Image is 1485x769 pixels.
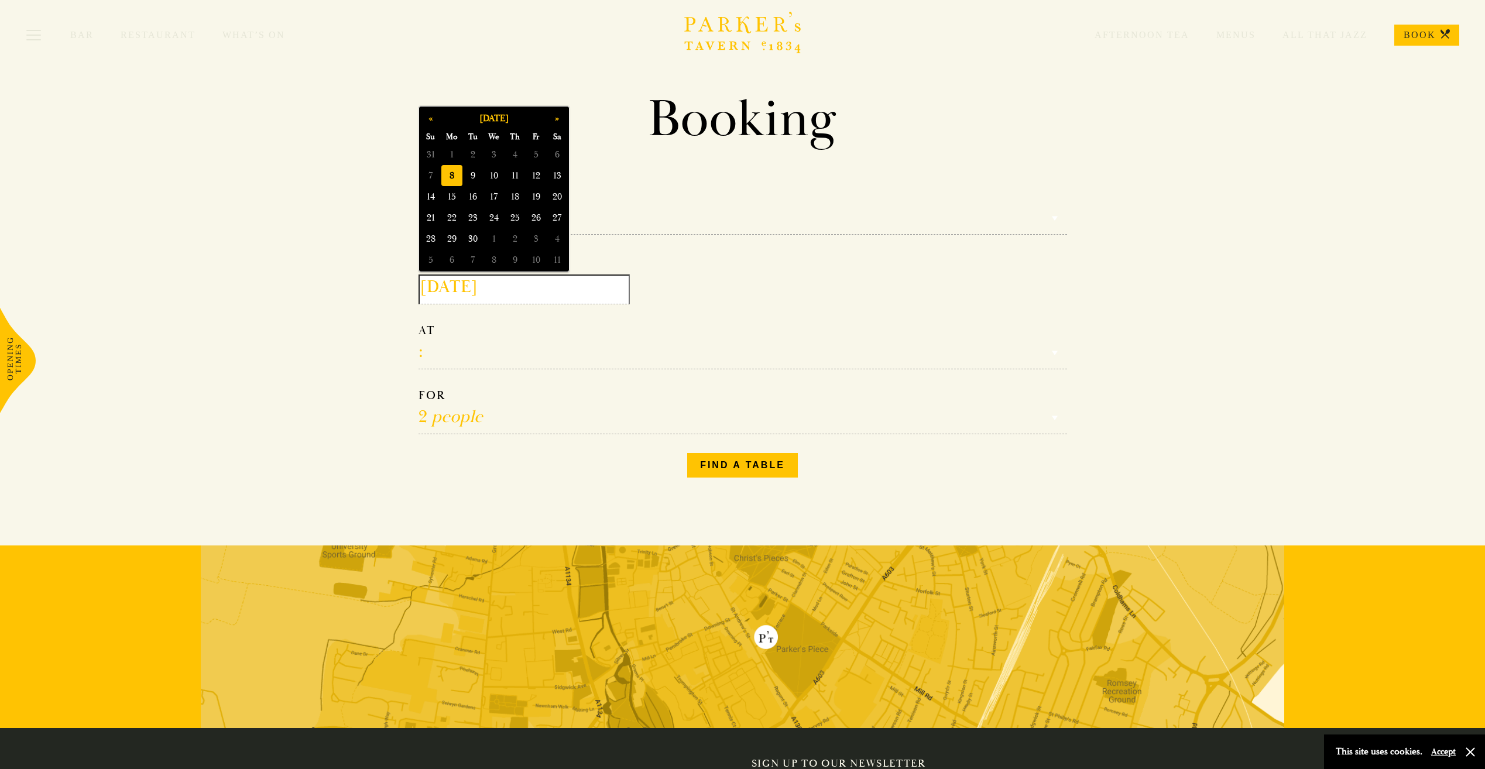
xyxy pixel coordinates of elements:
span: We [483,130,505,144]
button: [DATE] [441,108,547,129]
span: 5 [420,249,441,270]
span: 4 [505,144,526,165]
span: Fr [526,130,547,144]
span: 9 [462,165,483,186]
span: 18 [505,186,526,207]
span: Mo [441,130,462,144]
span: 12 [526,165,547,186]
span: Su [420,130,441,144]
span: 14 [420,186,441,207]
span: 1 [483,228,505,249]
span: 24 [483,207,505,228]
span: 8 [441,165,462,186]
span: 10 [483,165,505,186]
span: 15 [441,186,462,207]
span: 5 [526,144,547,165]
span: 9 [505,249,526,270]
button: » [547,108,568,129]
span: Sa [547,130,568,144]
span: 31 [420,144,441,165]
span: 19 [526,186,547,207]
span: 16 [462,186,483,207]
span: 20 [547,186,568,207]
span: 6 [547,144,568,165]
span: Th [505,130,526,144]
span: 28 [420,228,441,249]
span: 11 [505,165,526,186]
button: Accept [1431,746,1456,757]
button: Close and accept [1465,746,1476,758]
span: 6 [441,249,462,270]
span: 21 [420,207,441,228]
span: 13 [547,165,568,186]
span: 10 [526,249,547,270]
button: Find a table [687,453,798,478]
span: 3 [526,228,547,249]
span: Tu [462,130,483,144]
span: 1 [441,144,462,165]
span: 3 [483,144,505,165]
span: 22 [441,207,462,228]
span: 29 [441,228,462,249]
span: 27 [547,207,568,228]
span: 23 [462,207,483,228]
span: 2 [462,144,483,165]
span: 30 [462,228,483,249]
img: map [201,545,1284,728]
span: 25 [505,207,526,228]
span: 17 [483,186,505,207]
h1: Booking [409,88,1076,151]
span: 7 [420,165,441,186]
button: « [420,108,441,129]
span: 11 [547,249,568,270]
span: 26 [526,207,547,228]
span: 8 [483,249,505,270]
span: 7 [462,249,483,270]
p: This site uses cookies. [1336,743,1422,760]
span: 4 [547,228,568,249]
span: 2 [505,228,526,249]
